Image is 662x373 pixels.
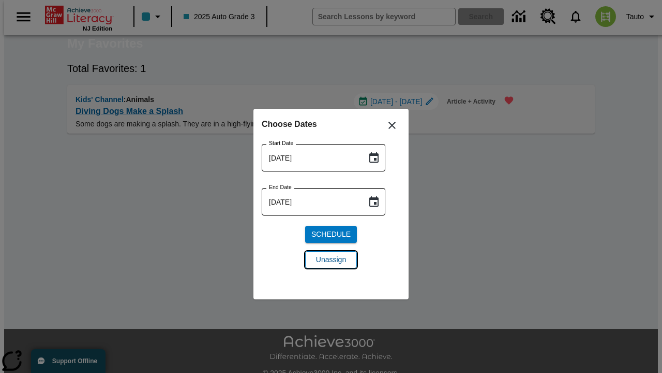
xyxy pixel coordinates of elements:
[305,251,357,268] button: Unassign
[364,192,384,212] button: Choose date, selected date is Oct 10, 2025
[269,183,292,191] label: End Date
[262,144,359,171] input: MMMM-DD-YYYY
[311,229,351,240] span: Schedule
[380,113,404,138] button: Close
[262,117,400,132] h6: Choose Dates
[316,254,346,265] span: Unassign
[262,188,359,216] input: MMMM-DD-YYYY
[269,139,293,147] label: Start Date
[262,117,400,277] div: Choose date
[305,226,357,243] button: Schedule
[364,148,384,168] button: Choose date, selected date is Oct 10, 2025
